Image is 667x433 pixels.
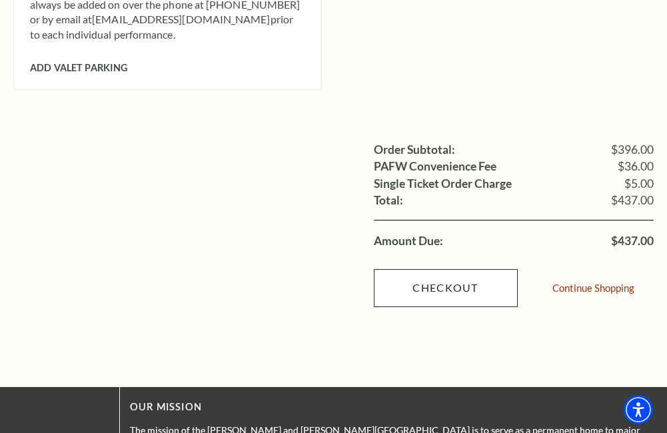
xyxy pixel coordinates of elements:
[618,161,654,173] span: $36.00
[374,161,496,173] label: PAFW Convenience Fee
[611,144,654,156] span: $396.00
[624,395,653,424] div: Accessibility Menu
[611,235,654,247] span: $437.00
[374,269,518,306] a: Checkout
[374,178,512,190] label: Single Ticket Order Charge
[552,283,634,293] a: Continue Shopping
[130,399,654,416] p: OUR MISSION
[374,235,443,247] label: Amount Due:
[30,62,127,73] span: Add Valet Parking
[374,195,403,207] label: Total:
[624,178,654,190] span: $5.00
[611,195,654,207] span: $437.00
[374,144,455,156] label: Order Subtotal:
